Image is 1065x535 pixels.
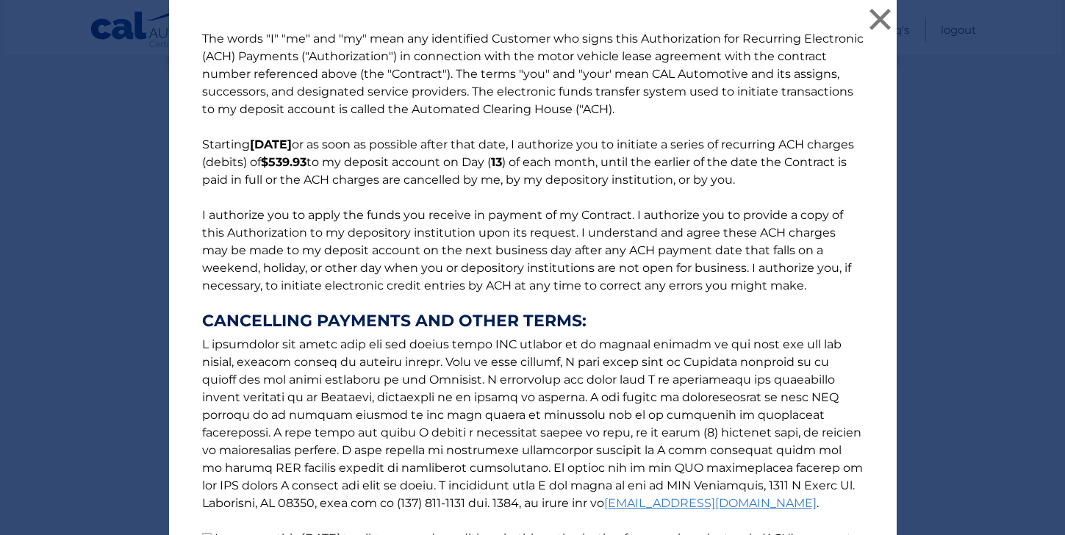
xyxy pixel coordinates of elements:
b: [DATE] [250,137,292,151]
b: 13 [491,155,502,169]
strong: CANCELLING PAYMENTS AND OTHER TERMS: [202,312,864,330]
b: $539.93 [261,155,306,169]
a: [EMAIL_ADDRESS][DOMAIN_NAME] [604,496,817,510]
button: × [866,4,895,34]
